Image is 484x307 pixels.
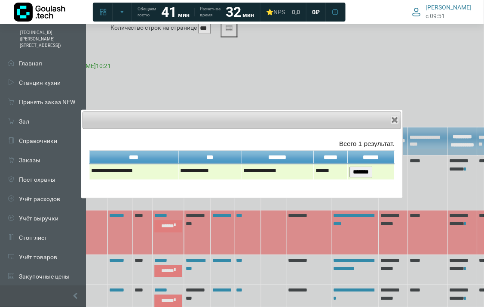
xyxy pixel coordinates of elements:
[200,6,221,18] span: Расчетное время
[391,116,399,124] button: Close
[266,8,285,16] div: ⭐
[138,6,156,18] span: Обещаем гостю
[312,8,316,16] span: 0
[307,4,325,20] a: 0 ₽
[89,139,395,149] div: Всего 1 результат.
[261,4,305,20] a: ⭐NPS 0,0
[178,11,190,18] span: мин
[132,4,259,20] a: Обещаем гостю 41 мин Расчетное время 32 мин
[161,4,177,20] strong: 41
[426,3,472,11] span: [PERSON_NAME]
[242,11,254,18] span: мин
[226,4,241,20] strong: 32
[14,3,65,22] img: Логотип компании Goulash.tech
[316,8,320,16] span: ₽
[273,9,285,16] span: NPS
[292,8,300,16] span: 0,0
[407,2,477,22] button: [PERSON_NAME] c 09:51
[426,12,445,21] span: c 09:51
